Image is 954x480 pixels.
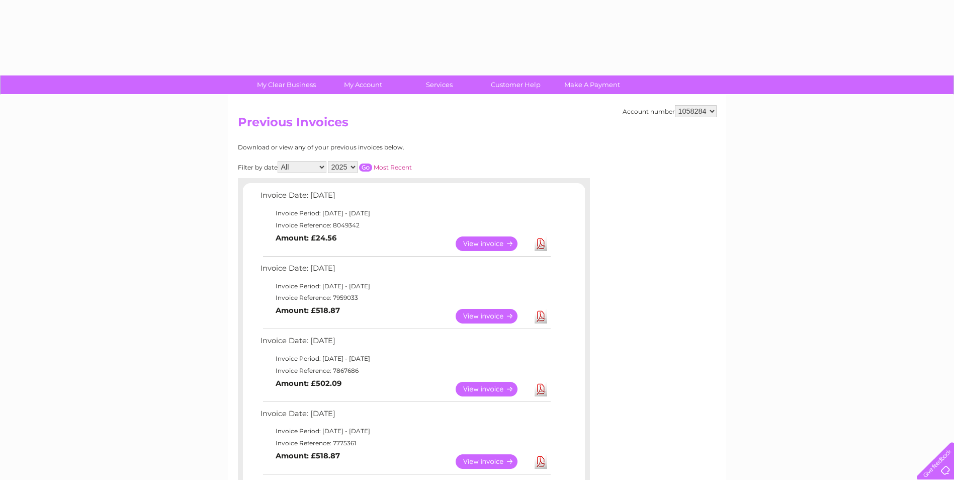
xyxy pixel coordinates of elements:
[276,233,336,243] b: Amount: £24.56
[321,75,404,94] a: My Account
[456,236,530,251] a: View
[258,292,552,304] td: Invoice Reference: 7959033
[474,75,557,94] a: Customer Help
[535,382,547,396] a: Download
[535,454,547,469] a: Download
[258,365,552,377] td: Invoice Reference: 7867686
[374,164,412,171] a: Most Recent
[258,219,552,231] td: Invoice Reference: 8049342
[238,161,502,173] div: Filter by date
[551,75,634,94] a: Make A Payment
[276,379,341,388] b: Amount: £502.09
[258,407,552,426] td: Invoice Date: [DATE]
[238,144,502,151] div: Download or view any of your previous invoices below.
[456,454,530,469] a: View
[258,437,552,449] td: Invoice Reference: 7775361
[456,309,530,324] a: View
[535,309,547,324] a: Download
[258,425,552,437] td: Invoice Period: [DATE] - [DATE]
[258,280,552,292] td: Invoice Period: [DATE] - [DATE]
[276,451,340,460] b: Amount: £518.87
[258,353,552,365] td: Invoice Period: [DATE] - [DATE]
[238,115,717,134] h2: Previous Invoices
[258,262,552,280] td: Invoice Date: [DATE]
[398,75,481,94] a: Services
[623,105,717,117] div: Account number
[258,207,552,219] td: Invoice Period: [DATE] - [DATE]
[276,306,340,315] b: Amount: £518.87
[456,382,530,396] a: View
[258,189,552,207] td: Invoice Date: [DATE]
[535,236,547,251] a: Download
[258,334,552,353] td: Invoice Date: [DATE]
[245,75,328,94] a: My Clear Business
